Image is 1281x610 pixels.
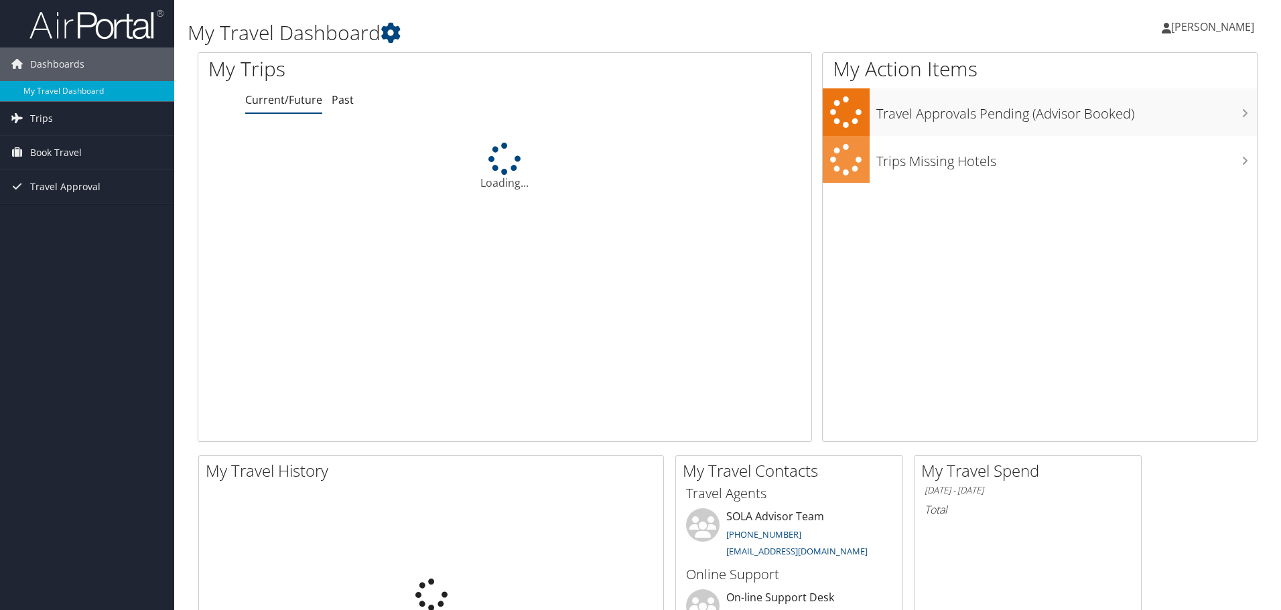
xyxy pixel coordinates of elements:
[925,502,1131,517] h6: Total
[726,528,801,540] a: [PHONE_NUMBER]
[332,92,354,107] a: Past
[876,145,1257,171] h3: Trips Missing Hotels
[1162,7,1268,47] a: [PERSON_NAME]
[823,55,1257,83] h1: My Action Items
[188,19,908,47] h1: My Travel Dashboard
[30,170,100,204] span: Travel Approval
[30,136,82,169] span: Book Travel
[921,459,1141,482] h2: My Travel Spend
[29,9,163,40] img: airportal-logo.png
[683,459,902,482] h2: My Travel Contacts
[198,143,811,191] div: Loading...
[726,545,868,557] a: [EMAIL_ADDRESS][DOMAIN_NAME]
[686,565,892,584] h3: Online Support
[876,98,1257,123] h3: Travel Approvals Pending (Advisor Booked)
[823,136,1257,183] a: Trips Missing Hotels
[30,102,53,135] span: Trips
[679,508,899,563] li: SOLA Advisor Team
[686,484,892,503] h3: Travel Agents
[925,484,1131,497] h6: [DATE] - [DATE]
[1171,19,1254,34] span: [PERSON_NAME]
[823,88,1257,136] a: Travel Approvals Pending (Advisor Booked)
[30,48,84,81] span: Dashboards
[245,92,322,107] a: Current/Future
[206,459,663,482] h2: My Travel History
[208,55,546,83] h1: My Trips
